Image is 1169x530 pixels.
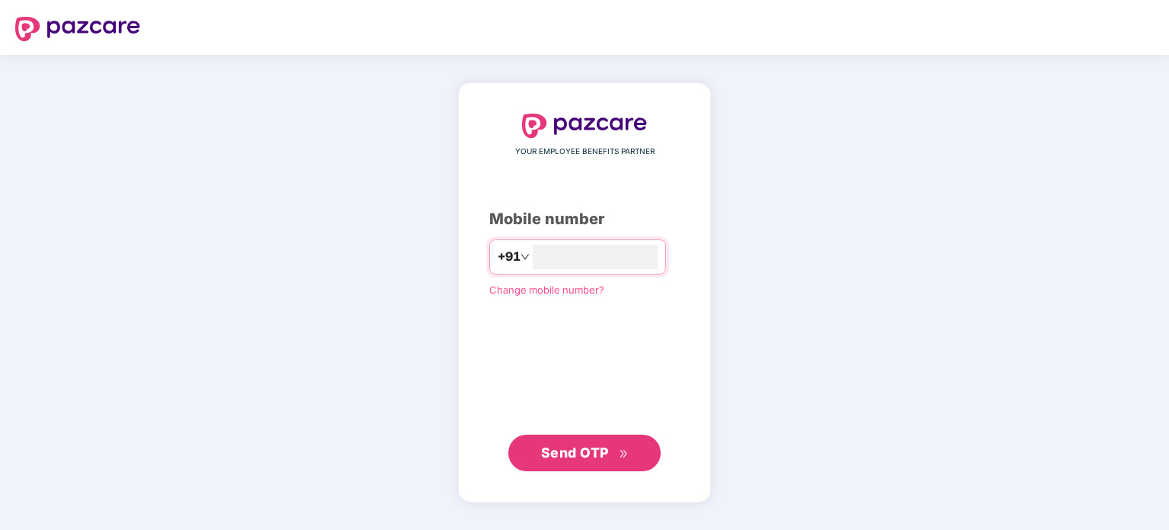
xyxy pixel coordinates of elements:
[15,17,140,41] img: logo
[515,146,655,158] span: YOUR EMPLOYEE BENEFITS PARTNER
[508,435,661,471] button: Send OTPdouble-right
[489,284,604,296] a: Change mobile number?
[619,449,629,459] span: double-right
[489,207,680,231] div: Mobile number
[498,247,520,266] span: +91
[520,252,530,262] span: down
[522,114,647,138] img: logo
[541,445,609,461] span: Send OTP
